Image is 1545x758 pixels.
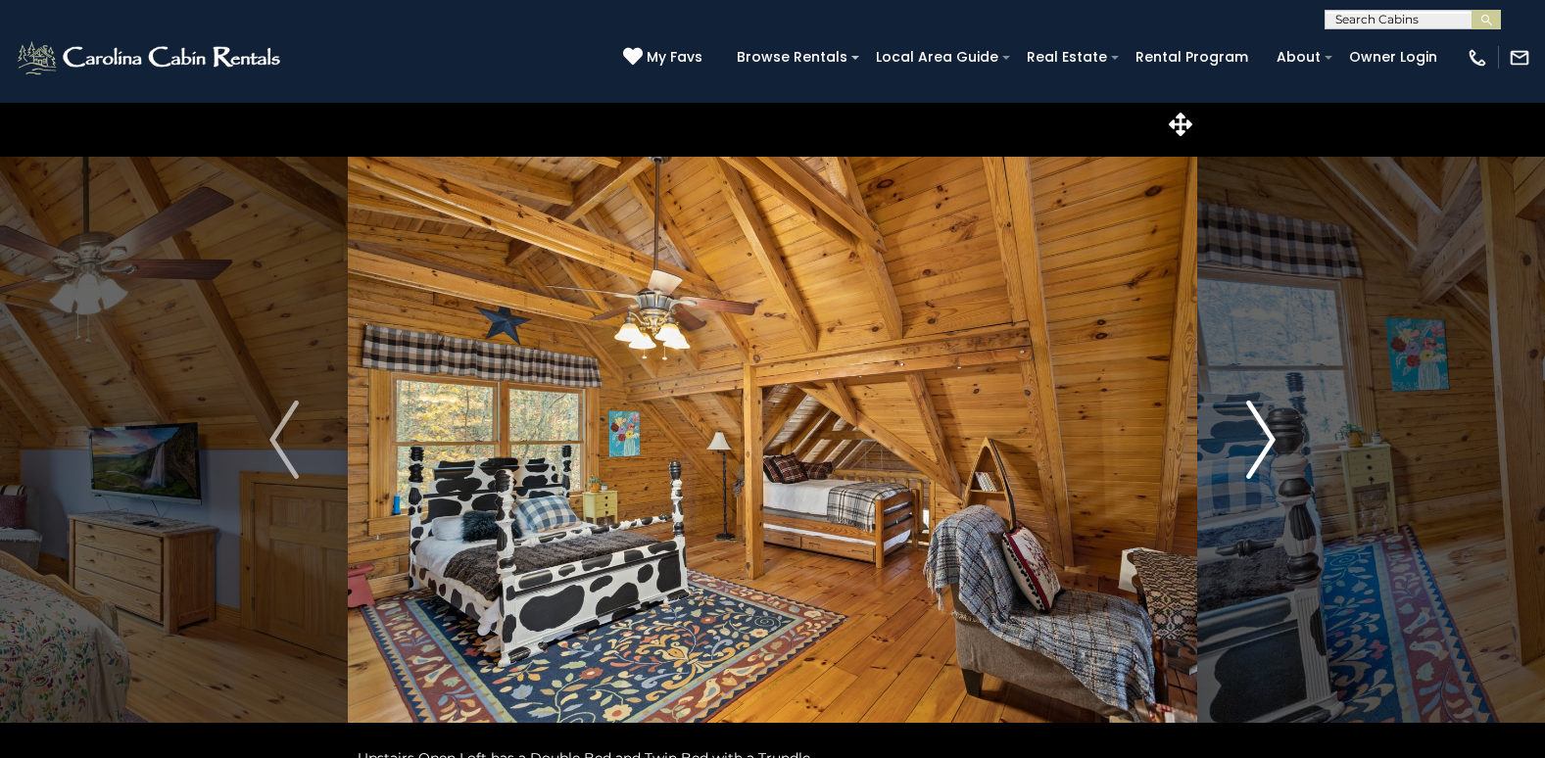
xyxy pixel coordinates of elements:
a: Owner Login [1339,42,1447,72]
span: My Favs [647,47,702,68]
a: About [1267,42,1330,72]
img: White-1-2.png [15,38,286,77]
a: Real Estate [1017,42,1117,72]
a: Browse Rentals [727,42,857,72]
img: mail-regular-white.png [1509,47,1530,69]
img: arrow [1246,401,1276,479]
a: Rental Program [1126,42,1258,72]
a: Local Area Guide [866,42,1008,72]
a: My Favs [623,47,707,69]
img: arrow [269,401,299,479]
img: phone-regular-white.png [1467,47,1488,69]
